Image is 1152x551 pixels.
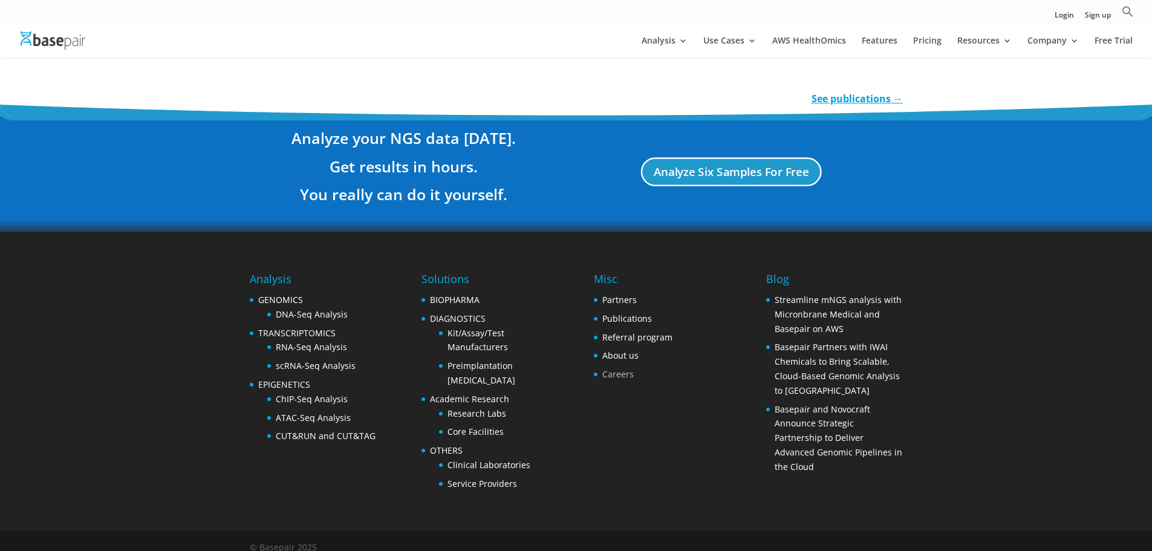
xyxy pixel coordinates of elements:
[430,393,509,405] a: Academic Research
[430,313,486,324] a: DIAGNOSTICS
[1027,36,1079,57] a: Company
[957,36,1012,57] a: Resources
[276,393,348,405] a: ChIP-Seq Analysis
[258,327,336,339] a: TRANSCRIPTOMICS
[766,271,902,293] h4: Blog
[602,294,637,305] a: Partners
[21,31,85,49] img: Basepair
[276,412,351,423] a: ATAC-Seq Analysis
[775,294,902,334] a: Streamline mNGS analysis with Micronbrane Medical and Basepair on AWS
[430,294,480,305] a: BIOPHARMA
[920,464,1137,536] iframe: Drift Widget Chat Controller
[602,368,634,380] a: Careers
[1122,5,1134,18] svg: Search
[447,360,515,386] a: Preimplantation [MEDICAL_DATA]
[703,36,757,57] a: Use Cases
[430,445,463,456] a: OTHERS
[250,155,558,183] h3: Get results in hours.
[641,158,822,187] a: Analyze Six Samples For Free
[772,36,846,57] a: AWS HealthOmics
[276,430,376,442] a: CUT&RUN and CUT&TAG
[594,271,672,293] h4: Misc
[250,271,376,293] h4: Analysis
[258,379,310,390] a: EPIGENETICS
[812,92,903,105] a: See publications →
[775,403,902,472] a: Basepair and Novocraft Announce Strategic Partnership to Deliver Advanced Genomic Pipelines in th...
[447,426,504,437] a: Core Facilities
[447,459,530,471] a: Clinical Laboratories
[276,360,356,371] a: scRNA-Seq Analysis
[447,478,517,489] a: Service Providers
[250,127,558,155] h3: Analyze your NGS data [DATE].
[775,341,900,396] a: Basepair Partners with IWAI Chemicals to Bring Scalable, Cloud-Based Genomic Analysis to [GEOGRAP...
[258,294,303,305] a: GENOMICS
[276,308,348,320] a: DNA-Seq Analysis
[447,327,508,353] a: Kit/Assay/Test Manufacturers
[602,350,639,361] a: About us
[1055,11,1074,24] a: Login
[862,36,897,57] a: Features
[447,408,506,419] a: Research Labs
[642,36,688,57] a: Analysis
[913,36,942,57] a: Pricing
[602,331,672,343] a: Referral program
[1122,5,1134,24] a: Search Icon Link
[421,271,558,293] h4: Solutions
[250,183,558,211] h3: You really can do it yourself.
[1085,11,1111,24] a: Sign up
[1095,36,1133,57] a: Free Trial
[602,313,652,324] a: Publications
[276,341,347,353] a: RNA-Seq Analysis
